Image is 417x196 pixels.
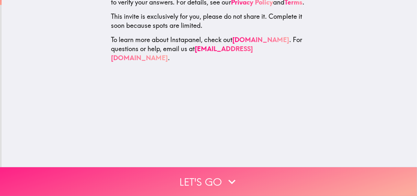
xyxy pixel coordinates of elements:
p: To learn more about Instapanel, check out . For questions or help, email us at . [111,35,308,62]
a: [EMAIL_ADDRESS][DOMAIN_NAME] [111,45,253,62]
a: [DOMAIN_NAME] [232,36,289,44]
p: This invite is exclusively for you, please do not share it. Complete it soon because spots are li... [111,12,308,30]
